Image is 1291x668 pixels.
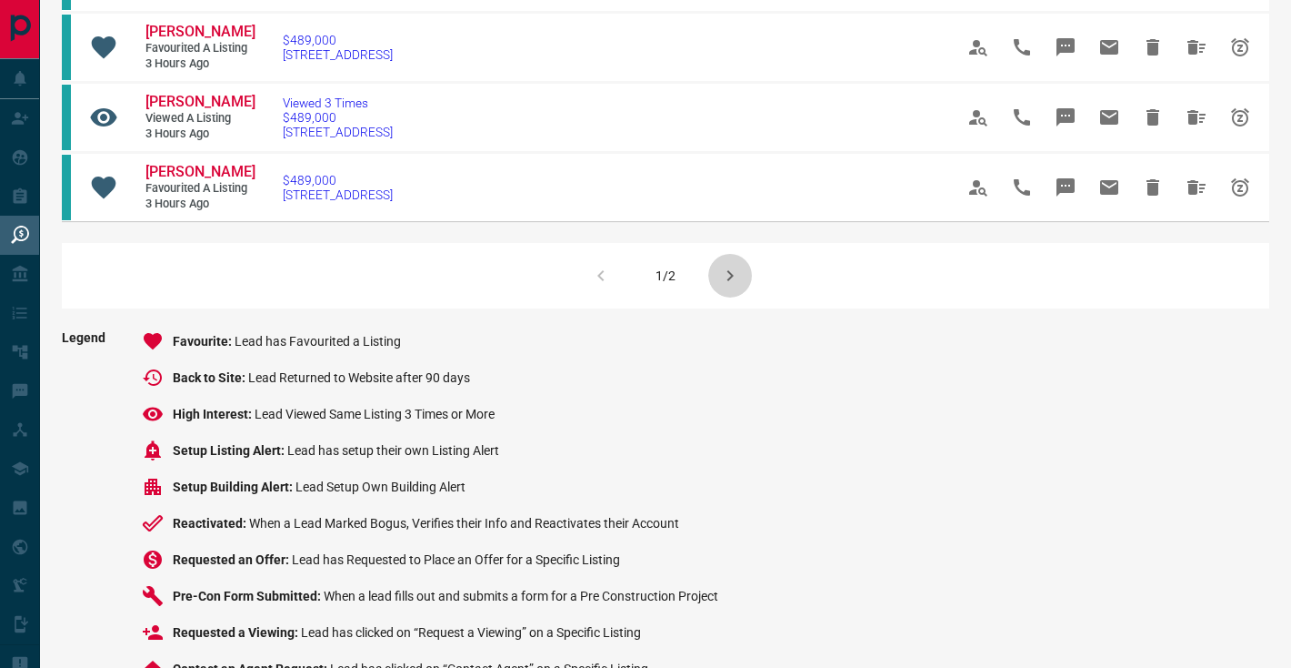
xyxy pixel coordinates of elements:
span: Lead has Requested to Place an Offer for a Specific Listing [292,552,620,567]
span: Viewed a Listing [145,111,255,127]
span: $489,000 [283,33,393,47]
span: High Interest [173,407,255,421]
span: Hide [1131,25,1175,69]
span: Lead has clicked on “Request a Viewing” on a Specific Listing [301,625,641,640]
span: Message [1044,96,1087,139]
span: View Profile [956,25,1000,69]
a: $489,000[STREET_ADDRESS] [283,173,393,202]
div: condos.ca [62,85,71,150]
span: Favourited a Listing [145,41,255,56]
span: Favourite [173,334,235,349]
span: Lead Returned to Website after 90 days [248,370,470,385]
span: View Profile [956,96,1000,139]
span: Lead has Favourited a Listing [235,334,401,349]
span: Setup Listing Alert [173,443,287,458]
span: Snooze [1218,166,1262,209]
a: [PERSON_NAME] [145,163,255,182]
a: [PERSON_NAME] [145,23,255,42]
span: Snooze [1218,96,1262,139]
span: [STREET_ADDRESS] [283,125,393,139]
span: Requested a Viewing [173,625,301,640]
a: $489,000[STREET_ADDRESS] [283,33,393,62]
span: [STREET_ADDRESS] [283,47,393,62]
span: Email [1087,96,1131,139]
span: $489,000 [283,173,393,187]
span: Lead Viewed Same Listing 3 Times or More [255,407,495,421]
span: Reactivated [173,516,249,531]
span: 3 hours ago [145,127,255,142]
span: Hide All from Vincent Fernaldy [1175,166,1218,209]
span: [STREET_ADDRESS] [283,187,393,202]
span: Setup Building Alert [173,480,295,494]
a: Viewed 3 Times$489,000[STREET_ADDRESS] [283,96,393,139]
span: View Profile [956,166,1000,209]
span: Message [1044,25,1087,69]
span: Back to Site [173,370,248,385]
span: Call [1000,166,1044,209]
span: Hide All from Vincent Fernaldy [1175,96,1218,139]
div: 1/2 [656,268,676,283]
span: Email [1087,25,1131,69]
span: 3 hours ago [145,197,255,212]
a: [PERSON_NAME] [145,93,255,112]
span: Lead has setup their own Listing Alert [287,443,499,458]
span: Favourited a Listing [145,181,255,197]
span: Pre-Con Form Submitted [173,589,324,603]
span: Call [1000,25,1044,69]
span: $489,000 [283,110,393,125]
span: When a lead fills out and submits a form for a Pre Construction Project [324,589,718,603]
span: Message [1044,166,1087,209]
span: [PERSON_NAME] [145,93,255,110]
span: 3 hours ago [145,56,255,72]
div: condos.ca [62,15,71,80]
span: Snooze [1218,25,1262,69]
span: Viewed 3 Times [283,96,393,110]
div: condos.ca [62,155,71,220]
span: Hide [1131,96,1175,139]
span: Hide All from Vincent Fernaldy [1175,25,1218,69]
span: When a Lead Marked Bogus, Verifies their Info and Reactivates their Account [249,516,679,531]
span: Email [1087,166,1131,209]
span: [PERSON_NAME] [145,163,255,180]
span: [PERSON_NAME] [145,23,255,40]
span: Hide [1131,166,1175,209]
span: Call [1000,96,1044,139]
span: Lead Setup Own Building Alert [295,480,465,494]
span: Requested an Offer [173,552,292,567]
